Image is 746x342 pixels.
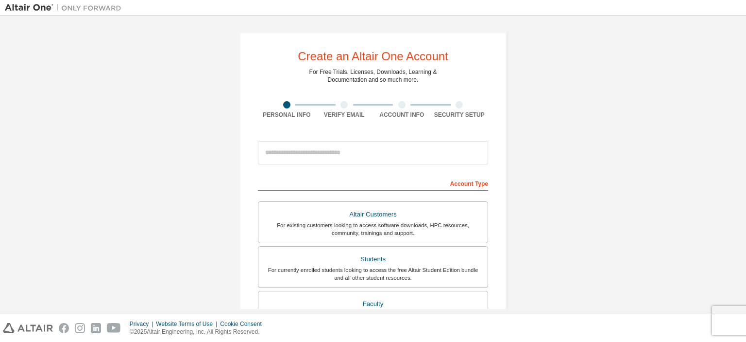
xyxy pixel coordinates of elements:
div: Security Setup [431,111,489,119]
p: © 2025 Altair Engineering, Inc. All Rights Reserved. [130,328,268,336]
img: facebook.svg [59,323,69,333]
div: For existing customers looking to access software downloads, HPC resources, community, trainings ... [264,221,482,237]
div: Privacy [130,320,156,328]
div: Altair Customers [264,208,482,221]
img: Altair One [5,3,126,13]
div: Account Info [373,111,431,119]
img: linkedin.svg [91,323,101,333]
img: youtube.svg [107,323,121,333]
div: Verify Email [316,111,373,119]
div: Create an Altair One Account [298,51,448,62]
div: Personal Info [258,111,316,119]
div: Website Terms of Use [156,320,220,328]
div: Cookie Consent [220,320,267,328]
img: instagram.svg [75,323,85,333]
img: altair_logo.svg [3,323,53,333]
div: Students [264,252,482,266]
div: For currently enrolled students looking to access the free Altair Student Edition bundle and all ... [264,266,482,282]
div: For Free Trials, Licenses, Downloads, Learning & Documentation and so much more. [309,68,437,84]
div: Account Type [258,175,488,191]
div: Faculty [264,297,482,311]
